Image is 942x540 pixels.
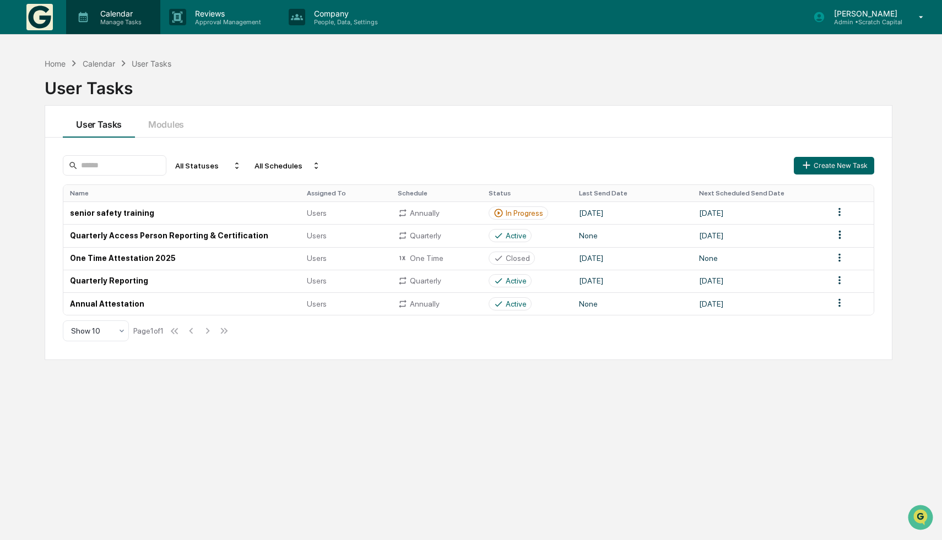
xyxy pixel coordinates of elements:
[307,276,327,285] span: Users
[398,231,475,241] div: Quarterly
[23,84,43,104] img: 8933085812038_c878075ebb4cc5468115_72.jpg
[22,246,69,257] span: Data Lookup
[91,225,137,236] span: Attestations
[171,157,246,174] div: All Statuses
[63,270,300,292] td: Quarterly Reporting
[63,292,300,315] td: Annual Attestation
[50,84,181,95] div: Start new chat
[78,272,133,281] a: Powered byPylon
[98,150,120,159] span: [DATE]
[307,254,327,263] span: Users
[572,201,692,224] td: [DATE]
[22,225,71,236] span: Preclearance
[187,88,201,101] button: Start new chat
[307,209,327,217] span: Users
[98,179,120,188] span: [DATE]
[572,247,692,270] td: [DATE]
[63,201,300,224] td: senior safety training
[692,224,827,247] td: [DATE]
[391,185,482,201] th: Schedule
[91,150,95,159] span: •
[45,69,892,98] div: User Tasks
[11,122,74,131] div: Past conversations
[482,185,573,201] th: Status
[506,231,527,240] div: Active
[29,50,182,62] input: Clear
[825,18,903,26] p: Admin • Scratch Capital
[34,179,89,188] span: [PERSON_NAME]
[91,18,147,26] p: Manage Tasks
[63,106,135,138] button: User Tasks
[11,169,29,187] img: Jack Rasmussen
[572,270,692,292] td: [DATE]
[506,276,527,285] div: Active
[692,201,827,224] td: [DATE]
[133,326,164,335] div: Page 1 of 1
[572,185,692,201] th: Last Send Date
[398,276,475,286] div: Quarterly
[186,9,267,18] p: Reviews
[398,208,475,218] div: Annually
[91,9,147,18] p: Calendar
[794,157,874,174] button: Create New Task
[572,292,692,315] td: None
[91,179,95,188] span: •
[307,299,327,308] span: Users
[11,84,31,104] img: 1746055101610-c473b297-6a78-478c-a979-82029cc54cd1
[506,209,543,217] div: In Progress
[135,106,197,138] button: Modules
[692,185,827,201] th: Next Scheduled Send Date
[34,150,89,159] span: [PERSON_NAME]
[11,247,20,256] div: 🔎
[11,23,201,41] p: How can we help?
[7,242,74,261] a: 🔎Data Lookup
[7,221,75,241] a: 🖐️Preclearance
[305,18,383,26] p: People, Data, Settings
[572,224,692,247] td: None
[307,231,327,240] span: Users
[907,504,936,533] iframe: Open customer support
[132,59,171,68] div: User Tasks
[80,226,89,235] div: 🗄️
[63,224,300,247] td: Quarterly Access Person Reporting & Certification
[26,4,53,30] img: logo
[692,292,827,315] td: [DATE]
[83,59,115,68] div: Calendar
[22,150,31,159] img: 1746055101610-c473b297-6a78-478c-a979-82029cc54cd1
[63,247,300,270] td: One Time Attestation 2025
[300,185,391,201] th: Assigned To
[825,9,903,18] p: [PERSON_NAME]
[50,95,151,104] div: We're available if you need us!
[11,139,29,157] img: Jack Rasmussen
[398,299,475,309] div: Annually
[186,18,267,26] p: Approval Management
[305,9,383,18] p: Company
[250,157,325,174] div: All Schedules
[506,299,527,308] div: Active
[692,247,827,270] td: None
[692,270,827,292] td: [DATE]
[75,221,141,241] a: 🗄️Attestations
[110,273,133,281] span: Pylon
[11,226,20,235] div: 🖐️
[506,254,530,263] div: Closed
[63,185,300,201] th: Name
[398,253,475,263] div: One Time
[171,120,201,133] button: See all
[22,180,31,189] img: 1746055101610-c473b297-6a78-478c-a979-82029cc54cd1
[45,59,66,68] div: Home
